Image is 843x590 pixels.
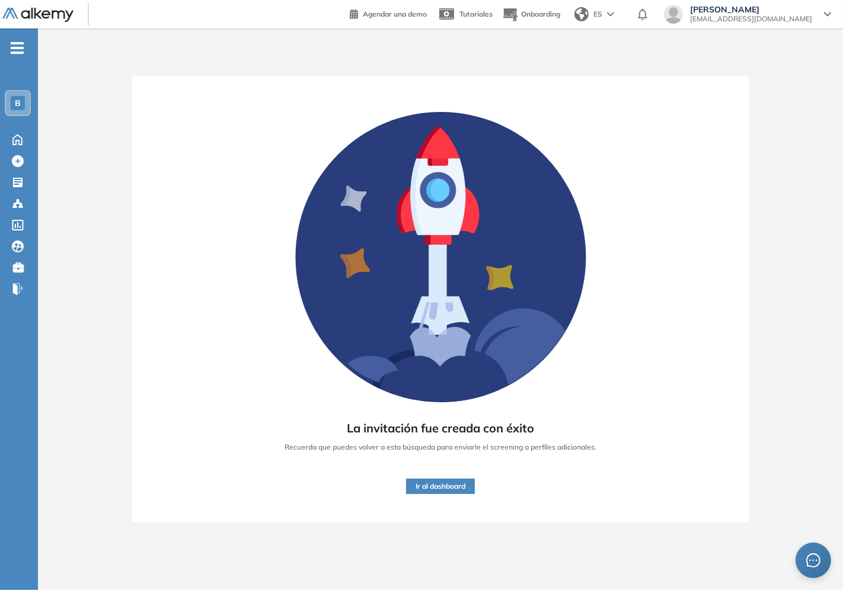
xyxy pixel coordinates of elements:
span: Agendar una demo [363,9,427,18]
span: Recuerda que puedes volver a esta búsqueda para enviarle el screening a perfiles adicionales. [285,442,596,453]
span: La invitación fue creada con éxito [347,419,534,437]
img: world [574,7,589,21]
span: [EMAIL_ADDRESS][DOMAIN_NAME] [690,14,812,24]
img: Logo [2,8,74,23]
span: Tutoriales [459,9,493,18]
span: [PERSON_NAME] [690,5,812,14]
span: B [15,98,21,108]
i: - [11,47,24,49]
span: Onboarding [521,9,560,18]
img: arrow [607,12,614,17]
span: message [806,553,820,567]
button: Onboarding [502,2,560,27]
span: ES [593,9,602,20]
a: Agendar una demo [350,6,427,20]
button: Ir al dashboard [406,479,475,494]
